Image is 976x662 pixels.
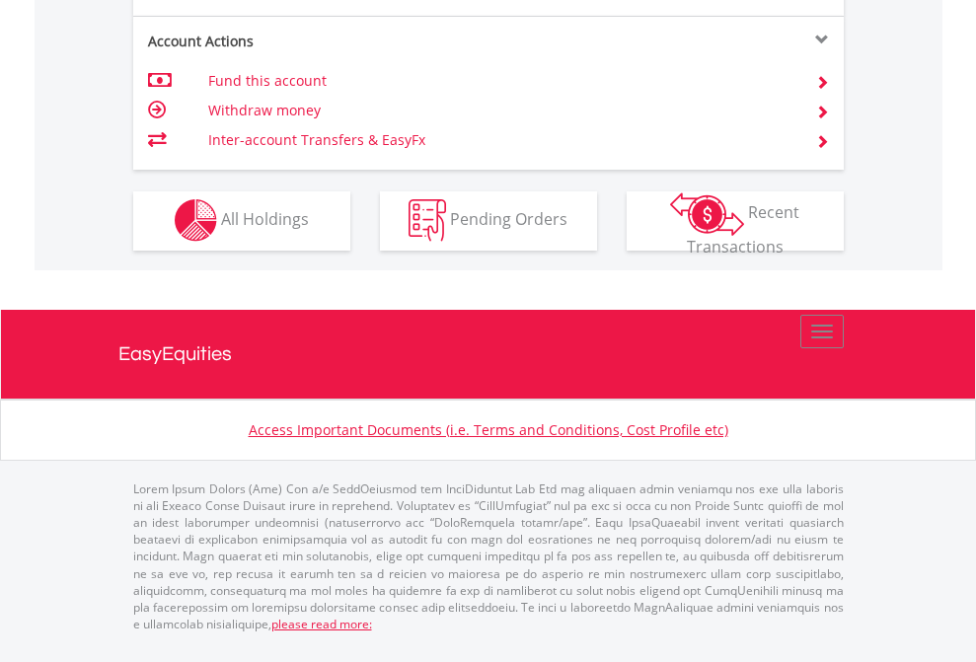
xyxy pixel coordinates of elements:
[208,96,791,125] td: Withdraw money
[133,32,488,51] div: Account Actions
[670,192,744,236] img: transactions-zar-wht.png
[221,208,309,230] span: All Holdings
[687,201,800,257] span: Recent Transactions
[249,420,728,439] a: Access Important Documents (i.e. Terms and Conditions, Cost Profile etc)
[450,208,567,230] span: Pending Orders
[175,199,217,242] img: holdings-wht.png
[627,191,844,251] button: Recent Transactions
[380,191,597,251] button: Pending Orders
[208,125,791,155] td: Inter-account Transfers & EasyFx
[133,191,350,251] button: All Holdings
[271,616,372,632] a: please read more:
[118,310,859,399] a: EasyEquities
[133,480,844,632] p: Lorem Ipsum Dolors (Ame) Con a/e SeddOeiusmod tem InciDiduntut Lab Etd mag aliquaen admin veniamq...
[208,66,791,96] td: Fund this account
[409,199,446,242] img: pending_instructions-wht.png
